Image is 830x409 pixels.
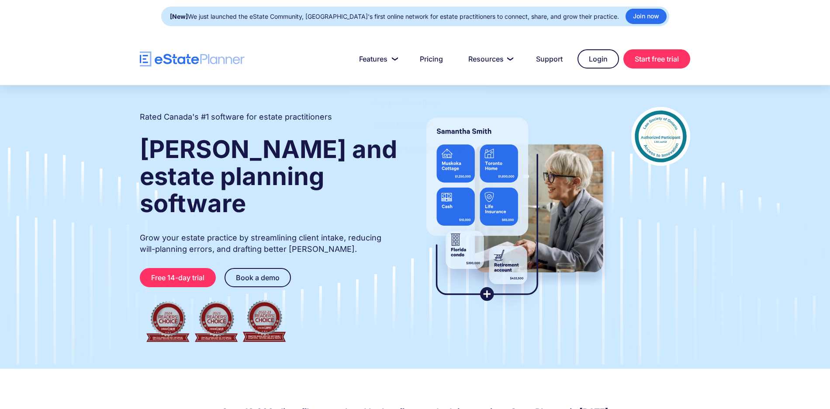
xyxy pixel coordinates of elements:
strong: [PERSON_NAME] and estate planning software [140,134,397,218]
h2: Rated Canada's #1 software for estate practitioners [140,111,332,123]
a: Create Estate Plans [362,116,448,134]
a: Start free trial [623,49,690,69]
img: estate planner showing wills to their clients, using eState Planner, a leading estate planning so... [416,107,614,312]
p: Grow your estate practice by streamlining client intake, reducing will-planning errors, and draft... [140,232,398,255]
a: Pricing [409,50,453,68]
a: Generate Legal Documents [362,139,474,158]
div: Generate Legal Documents [373,144,463,153]
a: Free 14-day trial [140,268,216,287]
a: Resources [458,50,521,68]
strong: [New] [170,13,188,20]
a: Support [526,50,573,68]
a: home [140,52,245,67]
a: Features [349,50,405,68]
div: We just launched the eState Community, [GEOGRAPHIC_DATA]'s first online network for estate practi... [170,10,619,23]
a: Login [578,49,619,69]
a: Join now [626,9,667,24]
a: Capture Client Data [362,93,449,112]
div: Capture Client Data [373,98,438,107]
div: Create Estate Plans [373,120,437,130]
a: Book a demo [225,268,291,287]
